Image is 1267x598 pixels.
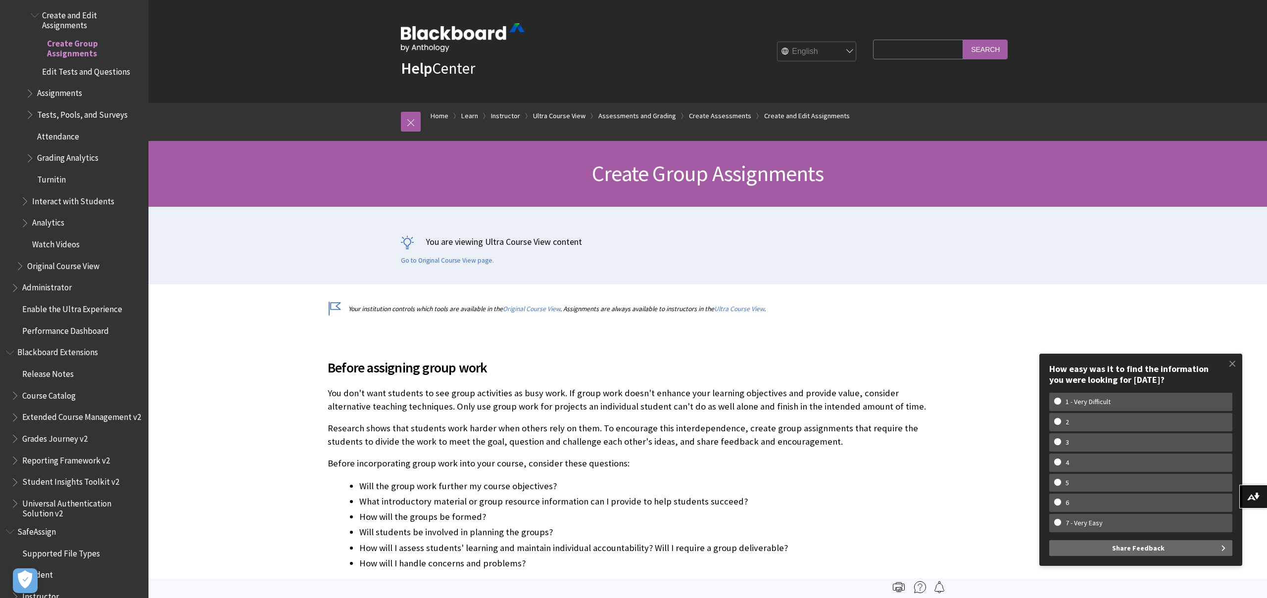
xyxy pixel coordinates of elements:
[328,357,941,378] span: Before assigning group work
[37,128,79,141] span: Attendance
[13,568,38,593] button: Open Preferences
[328,304,941,314] p: Your institution controls which tools are available in the . Assignments are always available to ...
[42,63,130,77] span: Edit Tests and Questions
[503,305,560,313] a: Original Course View
[491,110,520,122] a: Instructor
[893,581,905,593] img: Print
[401,235,1015,248] p: You are viewing Ultra Course View content
[1054,418,1080,426] w-span: 2
[914,581,926,593] img: More help
[37,171,66,184] span: Turnitin
[6,344,143,519] nav: Book outline for Blackboard Extensions
[401,58,432,78] strong: Help
[17,523,56,537] span: SafeAssign
[22,301,122,314] span: Enable the Ultra Experience
[27,258,99,271] span: Original Course View
[359,556,941,570] li: How will I handle concerns and problems?
[1054,499,1080,507] w-span: 6
[1049,540,1232,556] button: Share Feedback
[32,215,64,228] span: Analytics
[1054,519,1114,527] w-span: 7 - Very Easy
[533,110,585,122] a: Ultra Course View
[22,545,100,558] span: Supported File Types
[22,495,142,518] span: Universal Authentication Solution v2
[17,344,98,358] span: Blackboard Extensions
[764,110,850,122] a: Create and Edit Assignments
[32,193,114,206] span: Interact with Students
[37,106,128,120] span: Tests, Pools, and Surveys
[598,110,676,122] a: Assessments and Grading
[401,256,494,265] a: Go to Original Course View page.
[359,525,941,539] li: Will students be involved in planning the groups?
[431,110,448,122] a: Home
[714,305,764,313] a: Ultra Course View
[42,7,142,30] span: Create and Edit Assignments
[22,567,53,580] span: Student
[1112,540,1165,556] span: Share Feedback
[328,387,941,413] p: You don't want students to see group activities as busy work. If group work doesn't enhance your ...
[933,581,945,593] img: Follow this page
[689,110,751,122] a: Create Assessments
[592,160,824,187] span: Create Group Assignments
[1049,364,1232,385] div: How easy was it to find the information you were looking for [DATE]?
[22,387,76,401] span: Course Catalog
[22,430,88,444] span: Grades Journey v2
[359,495,941,508] li: What introductory material or group resource information can I provide to help students succeed?
[22,366,74,379] span: Release Notes
[778,42,857,62] select: Site Language Selector
[1054,479,1080,487] w-span: 5
[1054,438,1080,447] w-span: 3
[22,474,119,487] span: Student Insights Toolkit v2
[359,510,941,524] li: How will the groups be formed?
[328,422,941,448] p: Research shows that students work harder when others rely on them. To encourage this interdepende...
[461,110,478,122] a: Learn
[359,479,941,493] li: Will the group work further my course objectives?
[22,452,110,465] span: Reporting Framework v2
[37,150,98,163] span: Grading Analytics
[47,35,142,58] span: Create Group Assignments
[32,236,80,249] span: Watch Videos
[328,457,941,470] p: Before incorporating group work into your course, consider these questions:
[22,279,72,293] span: Administrator
[22,322,109,336] span: Performance Dashboard
[401,23,525,52] img: Blackboard by Anthology
[22,409,141,422] span: Extended Course Management v2
[37,85,82,98] span: Assignments
[1054,398,1122,406] w-span: 1 - Very Difficult
[1054,459,1080,467] w-span: 4
[401,58,475,78] a: HelpCenter
[963,40,1008,59] input: Search
[359,541,941,555] li: How will I assess students' learning and maintain individual accountability? Will I require a gro...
